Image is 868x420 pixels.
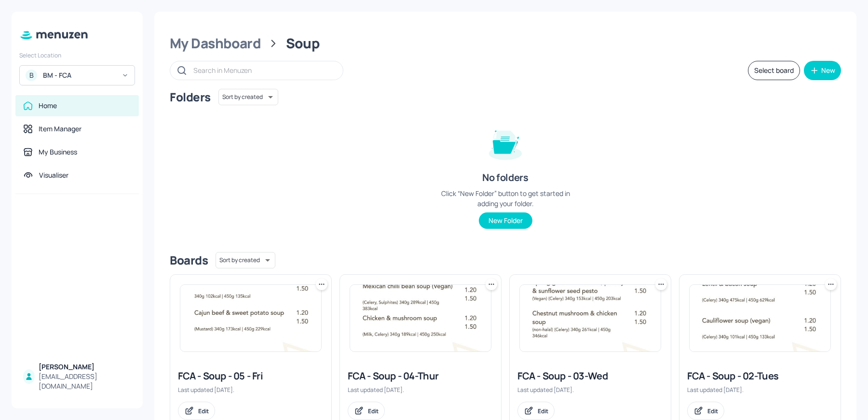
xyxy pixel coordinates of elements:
[538,407,548,415] div: Edit
[517,369,663,383] div: FCA - Soup - 03-Wed
[690,285,830,351] img: 2025-06-17-1750152927549sdmbya60hc.jpeg
[286,35,320,52] div: Soup
[687,386,833,394] div: Last updated [DATE].
[433,188,578,209] div: Click “New Folder” button to get started in adding your folder.
[39,147,77,157] div: My Business
[39,124,81,134] div: Item Manager
[193,63,333,77] input: Search in Menuzen
[520,285,661,351] img: 2025-05-06-1746529095574sfwru4qt0xs.jpeg
[821,67,835,74] div: New
[707,407,718,415] div: Edit
[39,170,68,180] div: Visualiser
[479,212,532,229] button: New Folder
[348,386,493,394] div: Last updated [DATE].
[170,252,208,268] div: Boards
[19,51,135,59] div: Select Location
[198,407,209,415] div: Edit
[178,386,324,394] div: Last updated [DATE].
[350,285,491,351] img: 2025-06-19-175032742796584np46njp3j.jpeg
[687,369,833,383] div: FCA - Soup - 02-Tues
[748,61,800,80] button: Select board
[517,386,663,394] div: Last updated [DATE].
[348,369,493,383] div: FCA - Soup - 04-Thur
[178,369,324,383] div: FCA - Soup - 05 - Fri
[39,372,131,391] div: [EMAIL_ADDRESS][DOMAIN_NAME]
[216,251,275,270] div: Sort by created
[39,362,131,372] div: [PERSON_NAME]
[804,61,841,80] button: New
[368,407,379,415] div: Edit
[170,89,211,105] div: Folders
[170,35,261,52] div: My Dashboard
[218,87,278,107] div: Sort by created
[482,171,528,184] div: No folders
[180,285,321,351] img: 2025-08-13-1755084319152qdrx8f92wx.jpeg
[39,101,57,111] div: Home
[481,119,529,167] img: folder-empty
[26,70,37,81] div: B
[43,70,116,80] div: BM - FCA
